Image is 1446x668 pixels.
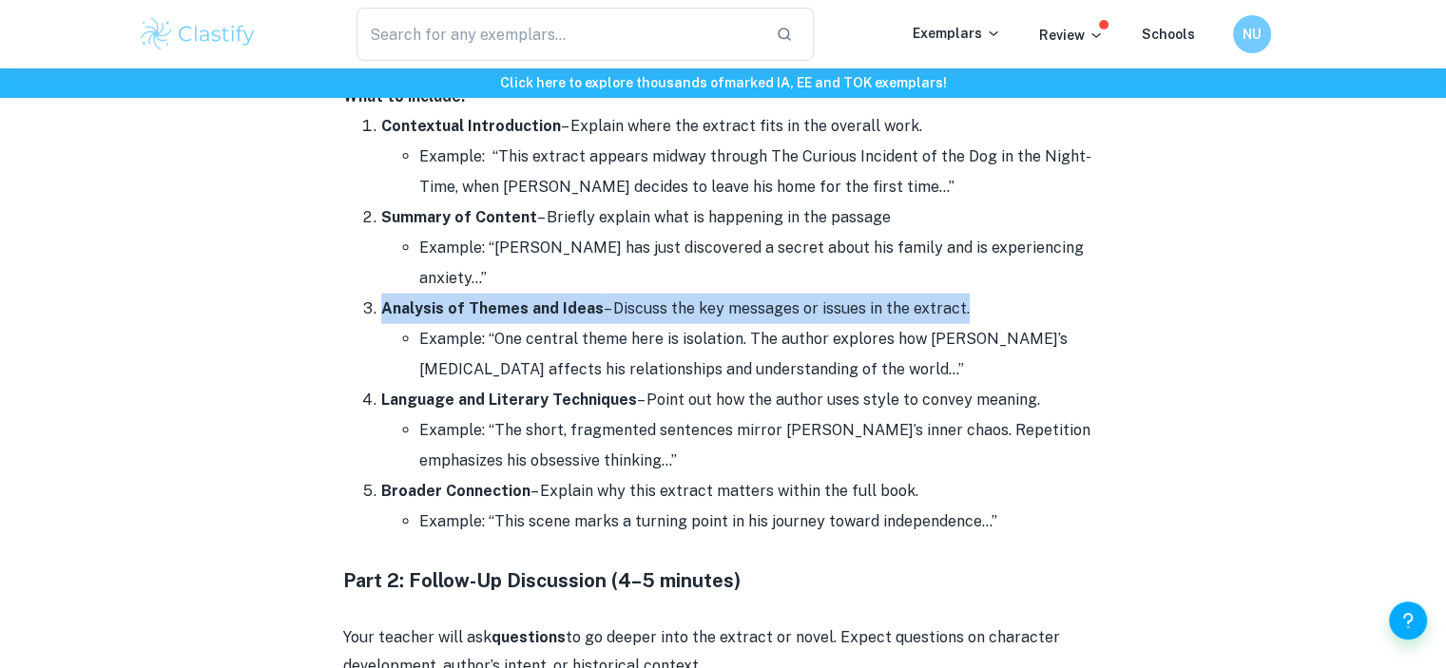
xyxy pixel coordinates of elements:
li: – Discuss the key messages or issues in the extract. [381,294,1104,385]
li: Example: “[PERSON_NAME] has just discovered a secret about his family and is experiencing anxiety…” [419,233,1104,294]
strong: Analysis of Themes and Ideas [381,299,604,317]
p: Exemplars [913,23,1001,44]
li: Example: “The short, fragmented sentences mirror [PERSON_NAME]’s inner chaos. Repetition emphasiz... [419,415,1104,476]
h6: NU [1241,24,1263,45]
button: Help and Feedback [1389,601,1427,639]
strong: Summary of Content [381,208,537,226]
h4: Part 2: Follow-Up Discussion (4–5 minutes) [343,566,1104,595]
strong: What to include: [343,87,465,105]
a: Schools [1142,27,1195,42]
li: Example: “This extract appears midway through The Curious Incident of the Dog in the Night-Time, ... [419,142,1104,202]
strong: Contextual Introduction [381,117,561,135]
li: – Briefly explain what is happening in the passage [381,202,1104,294]
strong: Language and Literary Techniques [381,391,637,409]
li: – Point out how the author uses style to convey meaning. [381,385,1104,476]
p: Review [1039,25,1104,46]
li: – Explain where the extract fits in the overall work. [381,111,1104,202]
button: NU [1233,15,1271,53]
input: Search for any exemplars... [357,8,762,61]
strong: questions [492,628,566,646]
li: Example: “This scene marks a turning point in his journey toward independence…” [419,506,1104,537]
h6: Click here to explore thousands of marked IA, EE and TOK exemplars ! [4,72,1442,93]
li: – Explain why this extract matters within the full book. [381,476,1104,537]
strong: Broader Connection [381,482,530,500]
li: Example: “One central theme here is isolation. The author explores how [PERSON_NAME]’s [MEDICAL_D... [419,324,1104,385]
img: Clastify logo [138,15,259,53]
